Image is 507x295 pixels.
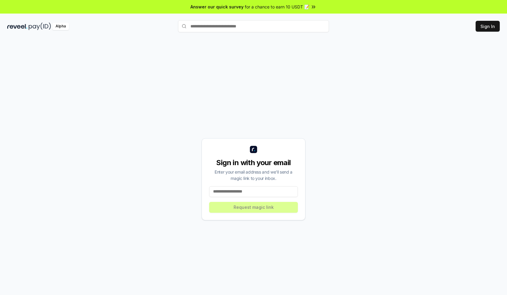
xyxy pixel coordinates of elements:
[7,23,27,30] img: reveel_dark
[209,158,298,168] div: Sign in with your email
[190,4,244,10] span: Answer our quick survey
[476,21,500,32] button: Sign In
[52,23,69,30] div: Alpha
[250,146,257,153] img: logo_small
[245,4,309,10] span: for a chance to earn 10 USDT 📝
[209,169,298,181] div: Enter your email address and we’ll send a magic link to your inbox.
[29,23,51,30] img: pay_id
